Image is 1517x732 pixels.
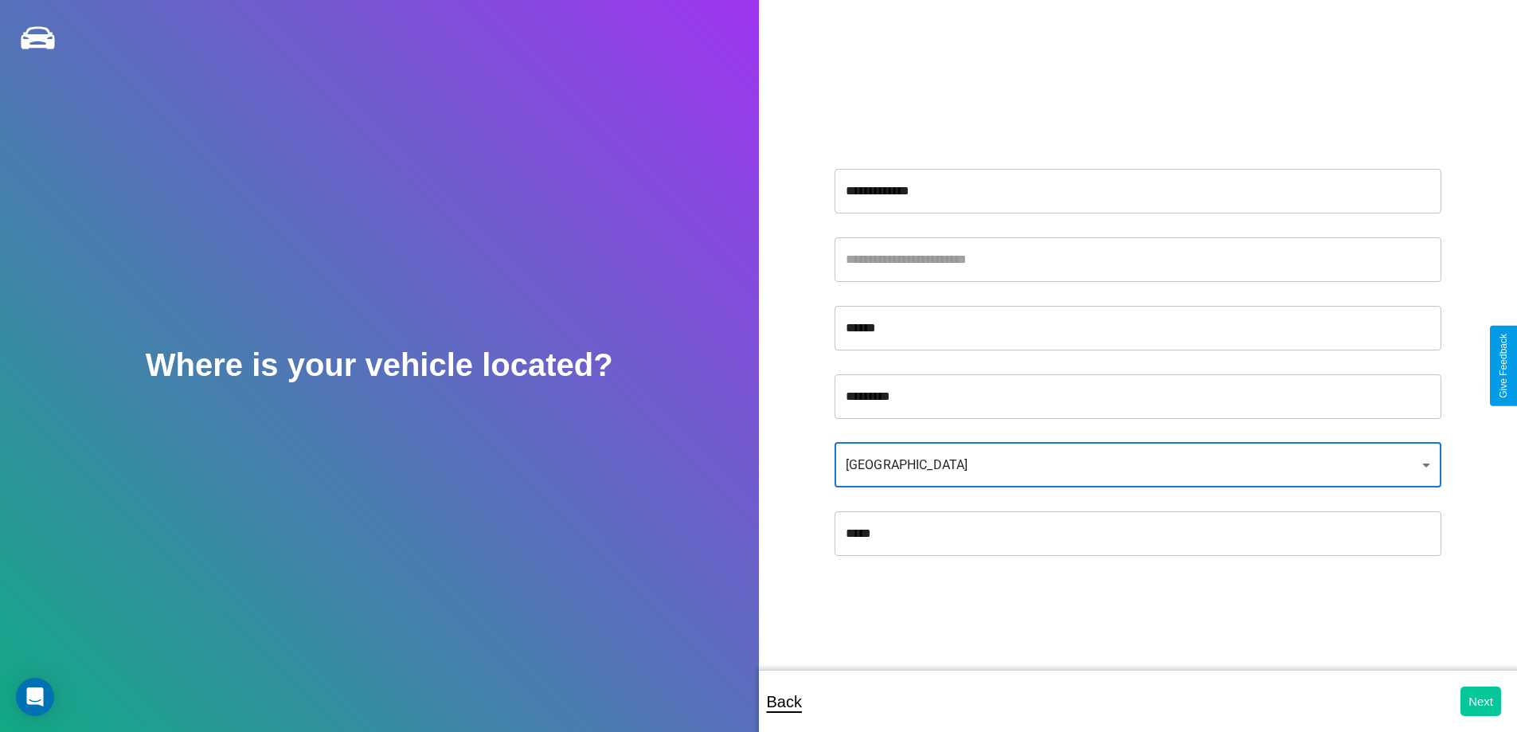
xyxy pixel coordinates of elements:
div: [GEOGRAPHIC_DATA] [835,443,1441,487]
div: Give Feedback [1498,334,1509,398]
h2: Where is your vehicle located? [146,347,613,383]
div: Open Intercom Messenger [16,678,54,716]
p: Back [767,687,802,716]
button: Next [1460,687,1501,716]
